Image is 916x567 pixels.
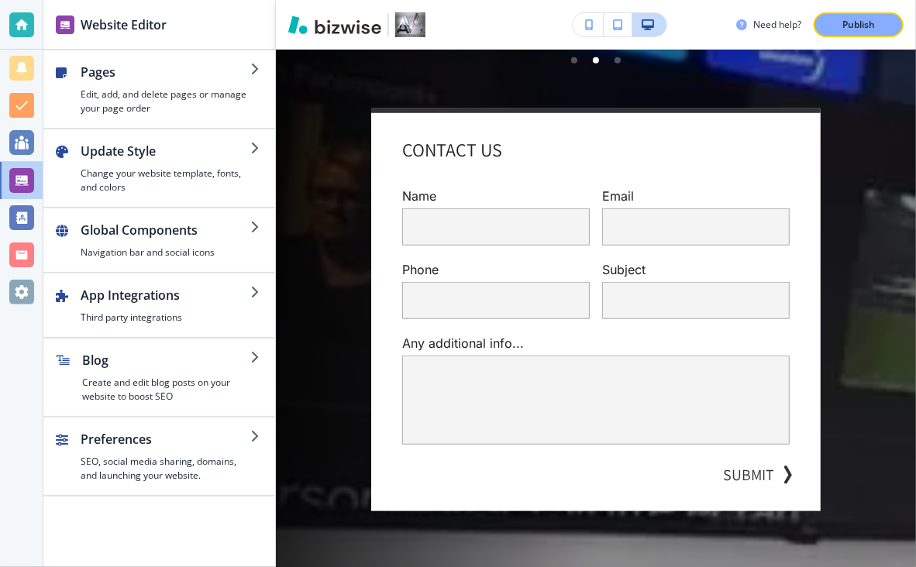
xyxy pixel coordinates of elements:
[81,221,250,239] h2: Global Components
[602,261,790,279] p: Subject
[81,286,250,304] h2: App Integrations
[43,129,275,207] button: Update StyleChange your website template, fonts, and colors
[81,15,167,34] h2: Website Editor
[81,455,250,483] h4: SEO, social media sharing, domains, and launching your website.
[602,187,790,205] p: Email
[402,261,590,279] p: Phone
[81,88,250,115] h4: Edit, add, and delete pages or manage your page order
[81,142,250,160] h2: Update Style
[81,167,250,194] h4: Change your website template, fonts, and colors
[753,18,801,32] h3: Need help?
[723,463,774,486] button: SUBMIT
[814,12,904,37] button: Publish
[81,246,250,259] h4: Navigation bar and social icons
[43,50,275,128] button: PagesEdit, add, and delete pages or manage your page order
[288,15,381,34] img: Bizwise Logo
[82,376,250,404] h4: Create and edit blog posts on your website to boost SEO
[402,335,790,352] p: Any additional info...
[43,338,275,416] button: BlogCreate and edit blog posts on your website to boost SEO
[81,311,250,325] h4: Third party integrations
[81,430,250,448] h2: Preferences
[43,418,275,495] button: PreferencesSEO, social media sharing, domains, and launching your website.
[56,15,74,34] img: editor icon
[402,138,502,163] p: CONTACT US
[82,351,250,369] h2: Blog
[402,187,590,205] p: Name
[842,18,875,32] p: Publish
[43,273,275,337] button: App IntegrationsThird party integrations
[395,12,425,37] img: Your Logo
[43,208,275,272] button: Global ComponentsNavigation bar and social icons
[81,63,250,81] h2: Pages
